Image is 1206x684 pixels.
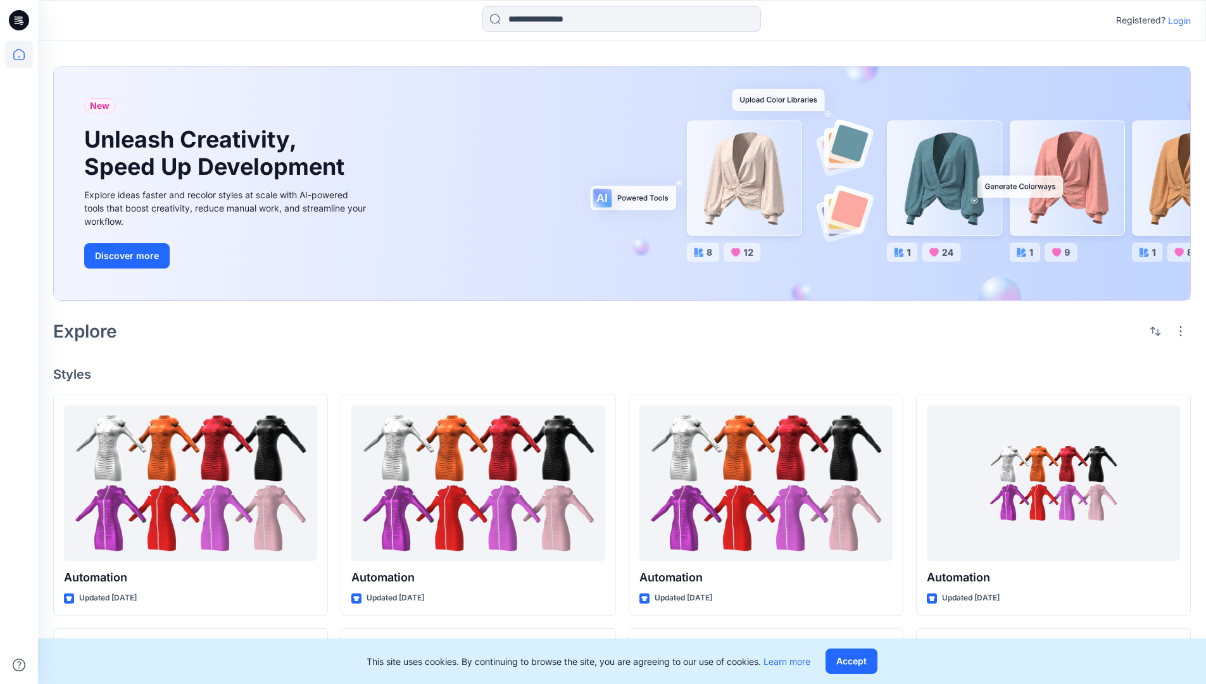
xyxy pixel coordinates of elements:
[84,126,350,180] h1: Unleash Creativity, Speed Up Development
[1116,13,1165,28] p: Registered?
[639,405,893,562] a: Automation
[367,592,424,605] p: Updated [DATE]
[639,569,893,586] p: Automation
[84,243,369,269] a: Discover more
[79,592,137,605] p: Updated [DATE]
[53,367,1191,382] h4: Styles
[53,321,117,341] h2: Explore
[826,649,877,674] button: Accept
[367,655,810,668] p: This site uses cookies. By continuing to browse the site, you are agreeing to our use of cookies.
[1168,14,1191,27] p: Login
[84,243,170,269] button: Discover more
[64,569,317,586] p: Automation
[64,405,317,562] a: Automation
[90,98,110,113] span: New
[84,188,369,228] div: Explore ideas faster and recolor styles at scale with AI-powered tools that boost creativity, red...
[655,592,712,605] p: Updated [DATE]
[942,592,1000,605] p: Updated [DATE]
[927,405,1180,562] a: Automation
[927,569,1180,586] p: Automation
[763,656,810,667] a: Learn more
[351,569,605,586] p: Automation
[351,405,605,562] a: Automation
